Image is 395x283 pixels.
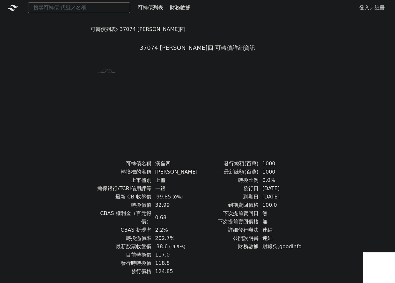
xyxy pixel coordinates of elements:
td: 漢磊四 [151,160,198,168]
td: 上櫃 [151,176,198,184]
td: 202.7% [151,234,198,242]
td: 擔保銀行/TCRI信用評等 [93,184,151,193]
td: 轉換價值 [93,201,151,209]
td: 32.99 [151,201,198,209]
td: [DATE] [259,184,302,193]
a: 財務數據 [170,4,190,11]
span: (0%) [172,194,183,199]
iframe: Chat Widget [363,252,395,283]
td: 財務數據 [198,242,259,251]
td: 1000 [259,168,302,176]
td: 下次提前賣回價格 [198,218,259,226]
a: 連結 [262,227,273,233]
h1: 37074 [PERSON_NAME]四 可轉債詳細資訊 [85,43,310,52]
td: 可轉債名稱 [93,160,151,168]
td: 轉換溢價率 [93,234,151,242]
td: 到期日 [198,193,259,201]
a: 可轉債列表 [138,4,163,11]
td: 0.68 [151,209,198,226]
li: 37074 [PERSON_NAME]四 [120,26,185,33]
td: 118.8 [151,259,198,267]
li: › [91,26,118,33]
td: 轉換標的名稱 [93,168,151,176]
a: 可轉債列表 [91,26,116,32]
td: 公開說明書 [198,234,259,242]
td: 上市櫃別 [93,176,151,184]
td: 一銀 [151,184,198,193]
td: 目前轉換價 [93,251,151,259]
td: 發行價格 [93,267,151,276]
td: 轉換比例 [198,176,259,184]
input: 搜尋可轉債 代號／名稱 [28,2,130,13]
td: 無 [259,209,302,218]
td: 發行時轉換價 [93,259,151,267]
a: 登入／註冊 [354,3,390,13]
td: CBAS 折現率 [93,226,151,234]
td: 詳細發行辦法 [198,226,259,234]
td: [PERSON_NAME] [151,168,198,176]
td: 發行總額(百萬) [198,160,259,168]
td: 0.0% [259,176,302,184]
td: [DATE] [259,193,302,201]
td: 無 [259,218,302,226]
a: 連結 [262,235,273,241]
td: 117.0 [151,251,198,259]
div: 99.85 [155,193,172,201]
div: 38.6 [155,242,169,251]
td: 最新餘額(百萬) [198,168,259,176]
td: , [259,242,302,251]
td: 100.0 [259,201,302,209]
td: 124.85 [151,267,198,276]
td: 到期賣回價格 [198,201,259,209]
td: 2.2% [151,226,198,234]
td: 1000 [259,160,302,168]
td: 發行日 [198,184,259,193]
span: (-9.9%) [169,244,186,249]
td: 最新股票收盤價 [93,242,151,251]
a: goodinfo [279,243,302,249]
td: CBAS 權利金（百元報價） [93,209,151,226]
a: 財報狗 [262,243,278,249]
td: 下次提前賣回日 [198,209,259,218]
td: 最新 CB 收盤價 [93,193,151,201]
